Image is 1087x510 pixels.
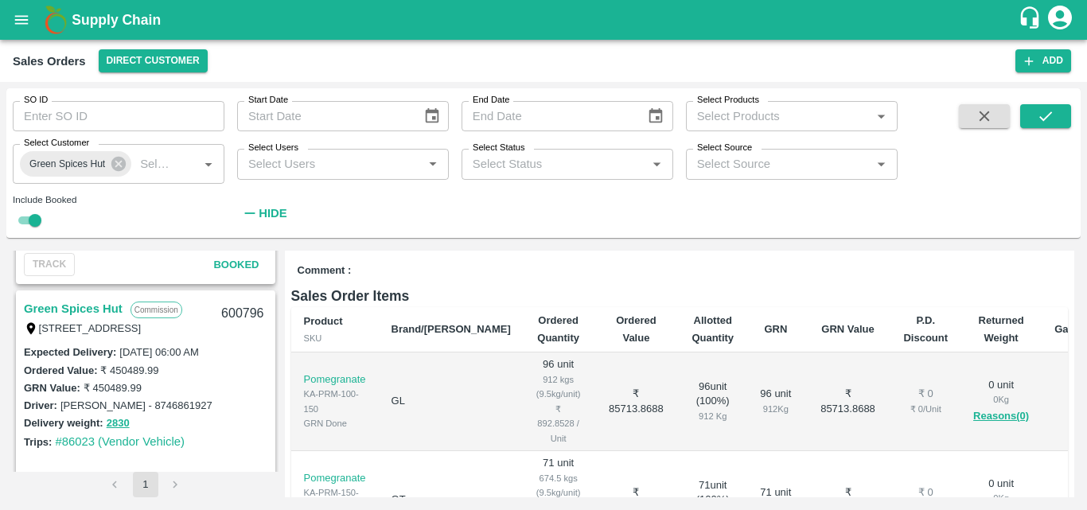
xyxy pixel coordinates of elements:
[692,380,734,424] div: 96 unit ( 100 %)
[13,101,224,131] input: Enter SO ID
[537,314,579,344] b: Ordered Quantity
[759,387,792,416] div: 96 unit
[24,94,48,107] label: SO ID
[1015,49,1071,72] button: Add
[692,314,734,344] b: Allotted Quantity
[691,154,867,174] input: Select Source
[423,154,443,174] button: Open
[107,415,130,433] button: 2830
[871,154,891,174] button: Open
[24,436,52,448] label: Trips:
[871,106,891,127] button: Open
[259,207,286,220] strong: Hide
[697,94,759,107] label: Select Products
[473,142,525,154] label: Select Status
[134,154,173,174] input: Select Customer
[1046,3,1074,37] div: account of current user
[462,101,635,131] input: End Date
[24,364,97,376] label: Ordered Value:
[973,378,1029,426] div: 0 unit
[692,409,734,423] div: 912 Kg
[466,154,642,174] input: Select Status
[13,51,86,72] div: Sales Orders
[646,154,667,174] button: Open
[691,106,867,127] input: Select Products
[304,372,366,387] p: Pomegranate
[1018,6,1046,34] div: customer-support
[72,12,161,28] b: Supply Chain
[304,331,366,345] div: SKU
[133,472,158,497] button: page 1
[237,101,411,131] input: Start Date
[973,491,1029,505] div: 0 Kg
[24,417,103,429] label: Delivery weight:
[40,4,72,36] img: logo
[198,154,219,174] button: Open
[697,142,752,154] label: Select Source
[903,314,948,344] b: P.D. Discount
[291,285,1069,307] h6: Sales Order Items
[536,402,581,446] div: ₹ 892.8528 / Unit
[764,323,787,335] b: GRN
[99,49,208,72] button: Select DC
[119,346,198,358] label: [DATE] 06:00 AM
[805,352,891,451] td: ₹ 85713.8688
[100,472,191,497] nav: pagination navigation
[60,399,212,411] label: [PERSON_NAME] - 8746861927
[131,302,182,318] p: Commission
[903,402,948,416] div: ₹ 0 / Unit
[212,295,273,333] div: 600796
[979,314,1024,344] b: Returned Weight
[616,314,656,344] b: Ordered Value
[903,485,948,500] div: ₹ 0
[242,154,418,174] input: Select Users
[304,315,343,327] b: Product
[237,200,291,227] button: Hide
[24,346,116,358] label: Expected Delivery :
[536,471,581,500] div: 674.5 kgs (9.5kg/unit)
[24,399,57,411] label: Driver:
[20,156,115,173] span: Green Spices Hut
[55,435,185,448] a: #86023 (Vendor Vehicle)
[379,352,524,451] td: GL
[298,263,352,278] label: Comment :
[392,323,511,335] b: Brand/[PERSON_NAME]
[641,101,671,131] button: Choose date
[248,94,288,107] label: Start Date
[759,402,792,416] div: 912 Kg
[39,322,142,334] label: [STREET_ADDRESS]
[304,471,366,486] p: Pomegranate
[24,382,80,394] label: GRN Value:
[821,323,874,335] b: GRN Value
[973,392,1029,407] div: 0 Kg
[100,364,158,376] label: ₹ 450489.99
[3,2,40,38] button: open drawer
[536,372,581,402] div: 912 kgs (9.5kg/unit)
[417,101,447,131] button: Choose date
[524,352,594,451] td: 96 unit
[903,387,948,402] div: ₹ 0
[213,259,259,271] span: Booked
[24,298,123,319] a: Green Spices Hut
[593,352,679,451] td: ₹ 85713.8688
[72,9,1018,31] a: Supply Chain
[248,142,298,154] label: Select Users
[20,151,131,177] div: Green Spices Hut
[13,193,224,207] div: Include Booked
[304,416,366,430] div: GRN Done
[304,387,366,416] div: KA-PRM-100-150
[473,94,509,107] label: End Date
[973,407,1029,426] button: Reasons(0)
[84,382,142,394] label: ₹ 450489.99
[24,137,89,150] label: Select Customer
